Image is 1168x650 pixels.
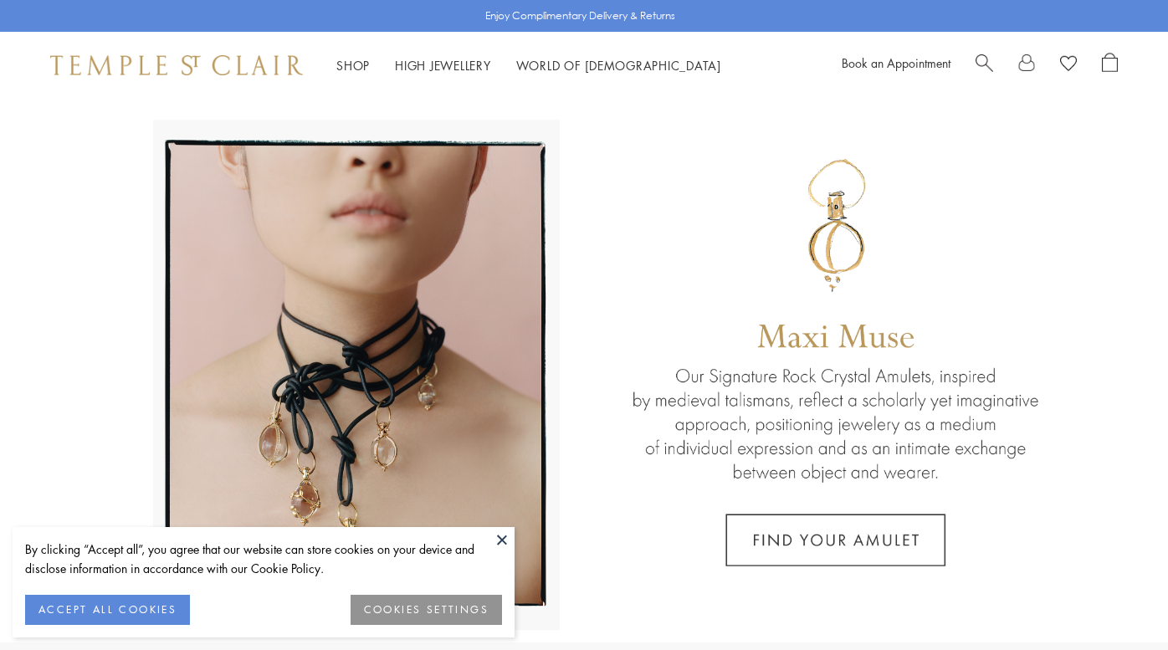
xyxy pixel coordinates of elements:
a: Book an Appointment [842,54,950,71]
a: World of [DEMOGRAPHIC_DATA]World of [DEMOGRAPHIC_DATA] [516,57,721,74]
div: By clicking “Accept all”, you agree that our website can store cookies on your device and disclos... [25,540,502,578]
a: High JewelleryHigh Jewellery [395,57,491,74]
a: Search [976,53,993,78]
a: Open Shopping Bag [1102,53,1118,78]
nav: Main navigation [336,55,721,76]
button: COOKIES SETTINGS [351,595,502,625]
a: ShopShop [336,57,370,74]
a: View Wishlist [1060,53,1077,78]
img: Temple St. Clair [50,55,303,75]
p: Enjoy Complimentary Delivery & Returns [485,8,675,24]
button: ACCEPT ALL COOKIES [25,595,190,625]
